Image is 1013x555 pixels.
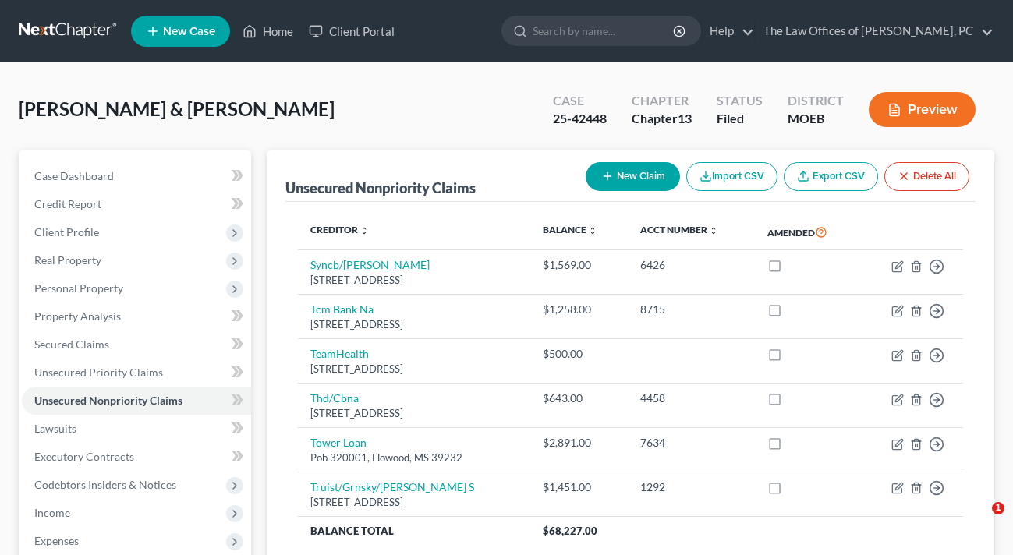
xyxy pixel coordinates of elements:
div: Status [717,92,763,110]
a: Home [235,17,301,45]
input: Search by name... [533,16,675,45]
a: The Law Offices of [PERSON_NAME], PC [756,17,994,45]
button: Import CSV [686,162,777,191]
span: New Case [163,26,215,37]
div: 1292 [640,479,742,495]
span: Case Dashboard [34,169,114,182]
span: Expenses [34,534,79,547]
button: Delete All [884,162,969,191]
a: Unsecured Priority Claims [22,359,251,387]
a: Acct Number unfold_more [640,224,718,235]
a: Property Analysis [22,302,251,331]
a: Export CSV [784,162,878,191]
a: Creditor unfold_more [310,224,369,235]
span: Personal Property [34,281,123,295]
i: unfold_more [709,226,718,235]
a: Syncb/[PERSON_NAME] [310,258,430,271]
div: MOEB [788,110,844,128]
div: Unsecured Nonpriority Claims [285,179,476,197]
div: [STREET_ADDRESS] [310,362,518,376]
a: Lawsuits [22,415,251,443]
a: Balance unfold_more [543,224,597,235]
span: Unsecured Priority Claims [34,366,163,379]
div: $500.00 [543,346,616,362]
i: unfold_more [588,226,597,235]
span: Lawsuits [34,422,76,435]
a: Thd/Cbna [310,391,359,405]
span: Property Analysis [34,309,121,323]
button: New Claim [586,162,680,191]
div: 4458 [640,391,742,406]
th: Amended [755,214,859,250]
span: 13 [678,111,692,125]
div: 7634 [640,435,742,451]
iframe: Intercom live chat [960,502,997,539]
a: Help [702,17,754,45]
span: [PERSON_NAME] & [PERSON_NAME] [19,97,335,120]
th: Balance Total [298,517,530,545]
div: $1,451.00 [543,479,616,495]
div: Pob 320001, Flowood, MS 39232 [310,451,518,465]
span: Real Property [34,253,101,267]
span: Client Profile [34,225,99,239]
div: District [788,92,844,110]
div: Chapter [632,92,692,110]
a: TeamHealth [310,347,369,360]
div: [STREET_ADDRESS] [310,495,518,510]
a: Unsecured Nonpriority Claims [22,387,251,415]
div: $1,258.00 [543,302,616,317]
div: Chapter [632,110,692,128]
a: Credit Report [22,190,251,218]
a: Client Portal [301,17,402,45]
button: Preview [869,92,976,127]
div: Filed [717,110,763,128]
a: Tcm Bank Na [310,302,374,316]
span: Income [34,506,70,519]
div: 6426 [640,257,742,273]
a: Case Dashboard [22,162,251,190]
div: $2,891.00 [543,435,616,451]
a: Tower Loan [310,436,367,449]
span: $68,227.00 [543,525,597,537]
a: Executory Contracts [22,443,251,471]
span: Executory Contracts [34,450,134,463]
div: 25-42448 [553,110,607,128]
span: 1 [992,502,1004,514]
a: Secured Claims [22,331,251,359]
div: [STREET_ADDRESS] [310,406,518,421]
div: [STREET_ADDRESS] [310,273,518,288]
div: [STREET_ADDRESS] [310,317,518,332]
div: $643.00 [543,391,616,406]
span: Secured Claims [34,338,109,351]
div: 8715 [640,302,742,317]
div: Case [553,92,607,110]
span: Unsecured Nonpriority Claims [34,394,182,407]
span: Codebtors Insiders & Notices [34,478,176,491]
a: Truist/Grnsky/[PERSON_NAME] S [310,480,474,493]
i: unfold_more [360,226,369,235]
span: Credit Report [34,197,101,210]
div: $1,569.00 [543,257,616,273]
